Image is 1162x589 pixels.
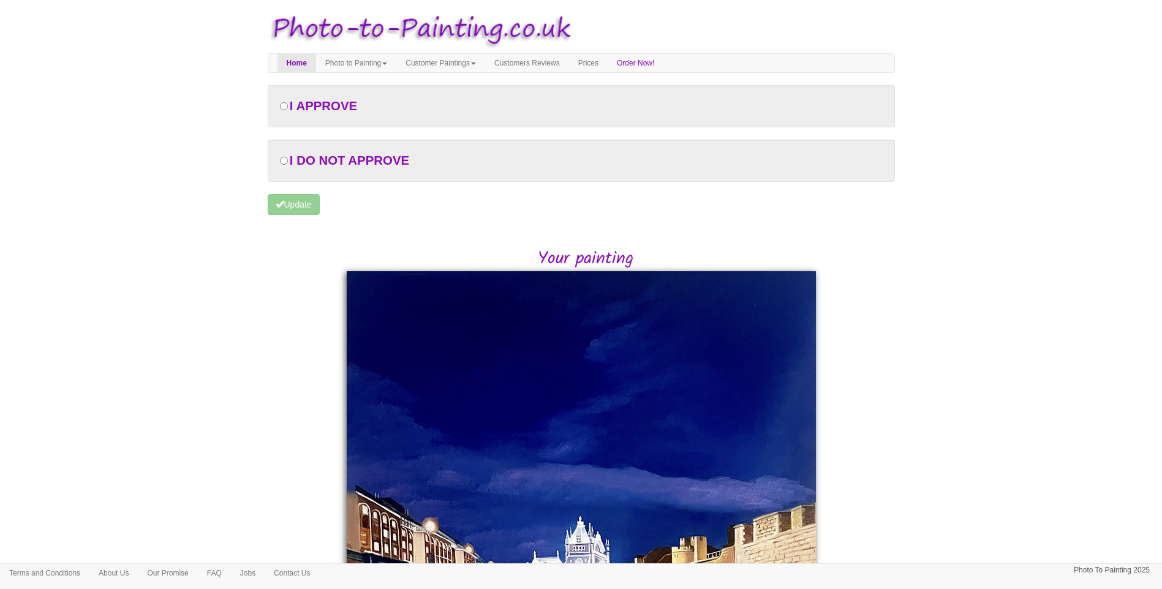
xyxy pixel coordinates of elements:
a: About Us [89,564,138,582]
a: FAQ [198,564,231,582]
a: Order Now! [608,54,663,72]
a: Photo to Painting [316,54,396,72]
a: Prices [569,54,608,72]
a: Home [277,54,316,72]
span: I APPROVE [290,99,357,113]
p: Photo To Painting 2025 [1074,564,1150,577]
a: Jobs [231,564,265,582]
a: Customers Reviews [485,54,569,72]
img: Photo to Painting [262,6,575,53]
a: Customer Paintings [396,54,485,72]
a: Our Promise [138,564,197,582]
h2: Your painting [277,250,895,269]
a: Contact Us [265,564,319,582]
span: I DO NOT APPROVE [290,154,409,167]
